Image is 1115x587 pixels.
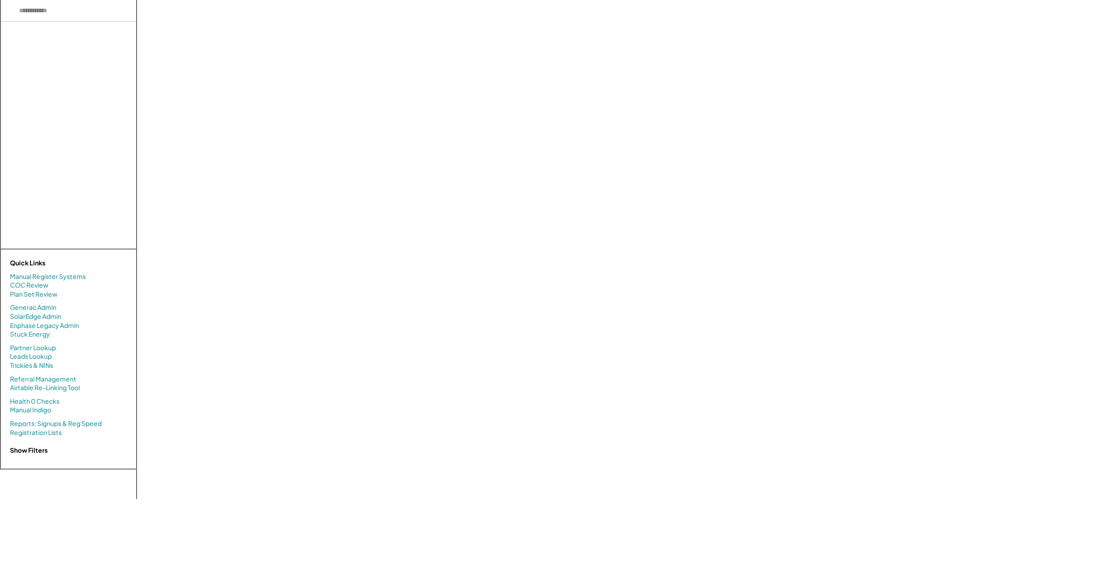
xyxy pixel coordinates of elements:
[10,446,48,454] strong: Show Filters
[10,361,53,370] a: Trickies & NINs
[10,290,58,299] a: Plan Set Review
[10,281,49,290] a: COC Review
[10,343,56,352] a: Partner Lookup
[10,375,76,384] a: Referral Management
[10,383,80,392] a: Airtable Re-Linking Tool
[10,321,79,330] a: Enphase Legacy Admin
[10,428,62,437] a: Registration Lists
[10,352,52,361] a: Leads Lookup
[10,303,56,312] a: Generac Admin
[10,259,101,268] div: Quick Links
[10,406,51,415] a: Manual Indigo
[10,397,59,406] a: Health 0 Checks
[10,272,86,281] a: Manual Register Systems
[10,419,102,428] a: Reports: Signups & Reg Speed
[10,312,61,321] a: SolarEdge Admin
[10,330,50,339] a: Stuck Energy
